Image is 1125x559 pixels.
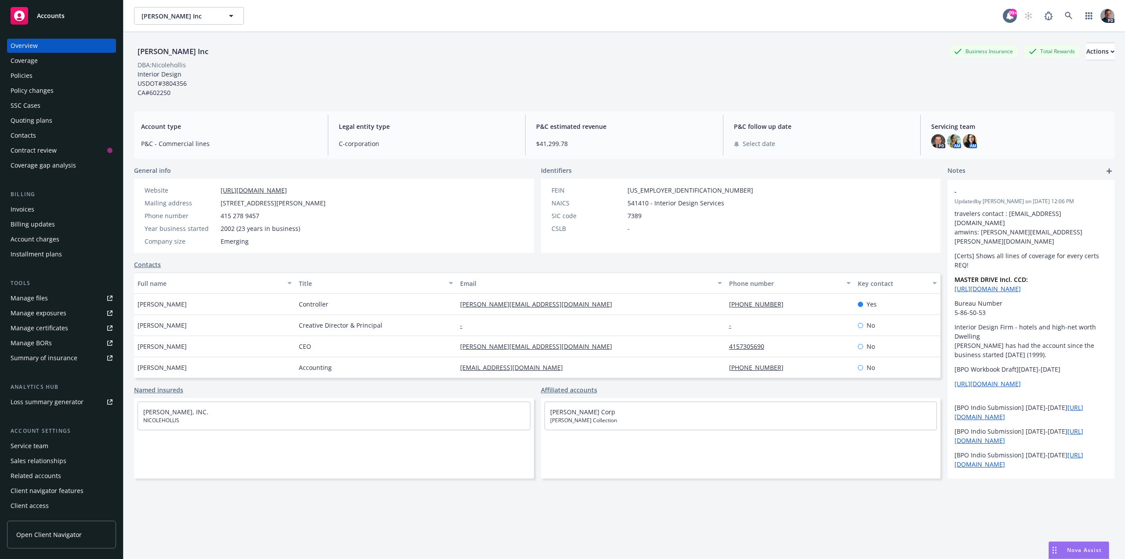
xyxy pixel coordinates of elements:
div: Coverage gap analysis [11,158,76,172]
div: 99+ [1009,9,1017,17]
span: Select date [743,139,775,148]
span: Account type [141,122,317,131]
div: Billing updates [11,217,55,231]
p: [BPO Indio Submission] [DATE]-[DATE] [954,450,1107,469]
a: Invoices [7,202,116,216]
div: Email [460,279,712,288]
div: Account charges [11,232,59,246]
span: [PERSON_NAME] Inc [142,11,218,21]
span: [PERSON_NAME] [138,300,187,309]
a: [PERSON_NAME][EMAIL_ADDRESS][DOMAIN_NAME] [460,342,619,351]
div: Tools [7,279,116,288]
div: Website [145,186,217,195]
p: [BPO Indio Submission] [DATE]-[DATE] [954,403,1107,421]
div: -Updatedby [PERSON_NAME] on [DATE] 12:06 PMtravelers contact : [EMAIL_ADDRESS][DOMAIN_NAME] amwin... [947,180,1114,476]
a: Contacts [134,260,161,269]
a: [URL][DOMAIN_NAME] [954,380,1021,388]
a: Summary of insurance [7,351,116,365]
a: [PERSON_NAME][EMAIL_ADDRESS][DOMAIN_NAME] [460,300,619,308]
a: Loss summary generator [7,395,116,409]
div: SIC code [552,211,624,220]
div: Company size [145,237,217,246]
p: [Certs] Shows all lines of coverage for every certs REQ! [954,251,1107,270]
span: Interior Design USDOT#3804356 CA#602250 [138,70,189,97]
a: [EMAIL_ADDRESS][DOMAIN_NAME] [460,363,570,372]
a: Contract review [7,143,116,157]
a: Manage certificates [7,321,116,335]
div: Summary of insurance [11,351,77,365]
button: Actions [1086,43,1114,60]
a: [URL][DOMAIN_NAME] [221,186,287,194]
div: Total Rewards [1024,46,1079,57]
div: Title [299,279,443,288]
button: Key contact [854,273,940,294]
div: Manage exposures [11,306,66,320]
div: Contract review [11,143,57,157]
div: DBA: Nicolehollis [138,60,186,69]
span: NICOLEHOLLIS [143,417,525,424]
div: Phone number [729,279,842,288]
span: Servicing team [931,122,1107,131]
span: Accounting [299,363,332,372]
button: Title [295,273,457,294]
div: Contacts [11,128,36,142]
a: - [460,321,469,329]
div: Phone number [145,211,217,220]
span: 541410 - Interior Design Services [628,198,724,208]
div: Manage certificates [11,321,68,335]
a: [PHONE_NUMBER] [729,300,791,308]
a: Policy changes [7,84,116,98]
span: P&C estimated revenue [536,122,712,131]
a: Billing updates [7,217,116,231]
div: Analytics hub [7,383,116,391]
a: [PHONE_NUMBER] [729,363,791,372]
a: Installment plans [7,247,116,261]
div: Policy changes [11,84,54,98]
span: 7389 [628,211,642,220]
div: Loss summary generator [11,395,83,409]
p: travelers contact : [EMAIL_ADDRESS][DOMAIN_NAME] amwins: [PERSON_NAME][EMAIL_ADDRESS][PERSON_NAME... [954,209,1107,246]
a: Related accounts [7,469,116,483]
button: Full name [134,273,295,294]
div: [PERSON_NAME] Inc [134,46,212,57]
span: Updated by [PERSON_NAME] on [DATE] 12:06 PM [954,197,1107,205]
a: Manage files [7,291,116,305]
a: Policies [7,69,116,83]
a: Switch app [1080,7,1098,25]
span: Yes [867,300,877,309]
div: Full name [138,279,282,288]
a: Manage BORs [7,336,116,350]
span: No [867,342,875,351]
span: Creative Director & Principal [299,321,382,330]
a: Quoting plans [7,113,116,128]
a: Named insureds [134,385,183,395]
a: Contacts [7,128,116,142]
img: photo [1100,9,1114,23]
a: Affiliated accounts [541,385,597,395]
span: [US_EMPLOYER_IDENTIFICATION_NUMBER] [628,186,753,195]
span: 2002 (23 years in business) [221,224,300,233]
button: Email [457,273,726,294]
a: Report a Bug [1040,7,1057,25]
span: [PERSON_NAME] Collection [550,417,932,424]
a: Coverage [7,54,116,68]
span: [PERSON_NAME] [138,342,187,351]
span: Accounts [37,12,65,19]
div: Mailing address [145,198,217,208]
a: Start snowing [1020,7,1037,25]
div: SSC Cases [11,99,40,113]
div: Client navigator features [11,484,83,498]
a: Account charges [7,232,116,246]
a: Search [1060,7,1078,25]
button: [PERSON_NAME] Inc [134,7,244,25]
a: Accounts [7,4,116,28]
a: Client access [7,499,116,513]
a: Overview [7,39,116,53]
a: Client navigator features [7,484,116,498]
span: Legal entity type [339,122,515,131]
strong: MASTER DRIVE Incl. CCD: [954,275,1028,284]
span: 415‌ 278‌ 9457‌ [221,211,259,220]
div: Related accounts [11,469,61,483]
a: Service team [7,439,116,453]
